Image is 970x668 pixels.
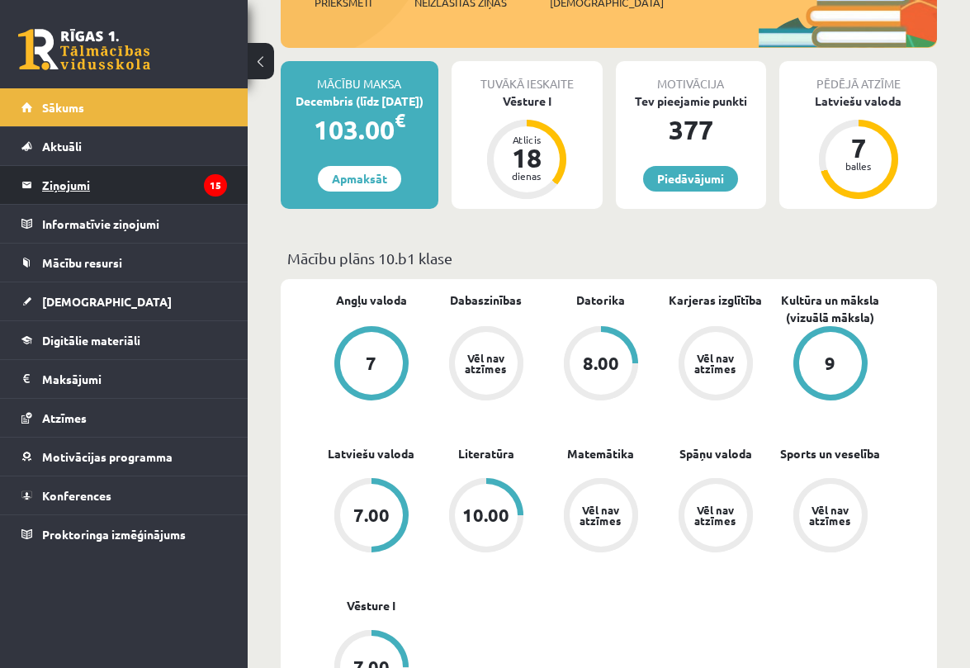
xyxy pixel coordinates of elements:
a: 10.00 [428,478,543,556]
a: Sports un veselība [780,445,880,462]
a: Sākums [21,88,227,126]
a: Vēl nav atzīmes [773,478,887,556]
a: Atzīmes [21,399,227,437]
span: Motivācijas programma [42,449,173,464]
span: Sākums [42,100,84,115]
a: 7.00 [314,478,428,556]
span: [DEMOGRAPHIC_DATA] [42,294,172,309]
a: Spāņu valoda [679,445,752,462]
a: Ziņojumi15 [21,166,227,204]
a: Maksājumi [21,360,227,398]
span: Aktuāli [42,139,82,154]
a: Vēl nav atzīmes [658,478,773,556]
a: Mācību resursi [21,244,227,282]
div: Tuvākā ieskaite [452,61,603,92]
span: Proktoringa izmēģinājums [42,527,186,542]
div: Vēl nav atzīmes [463,353,509,374]
div: Decembris (līdz [DATE]) [281,92,438,110]
a: Rīgas 1. Tālmācības vidusskola [18,29,150,70]
a: Matemātika [567,445,634,462]
a: Vēl nav atzīmes [543,478,658,556]
a: Latviešu valoda 7 balles [779,92,937,201]
div: Vēl nav atzīmes [693,505,739,526]
p: Mācību plāns 10.b1 klase [287,247,930,269]
a: Vēl nav atzīmes [658,326,773,404]
a: Kultūra un māksla (vizuālā māksla) [773,291,887,326]
a: 9 [773,326,887,404]
div: 103.00 [281,110,438,149]
a: Apmaksāt [318,166,401,192]
i: 15 [204,174,227,197]
a: Informatīvie ziņojumi [21,205,227,243]
a: Dabaszinības [450,291,522,309]
div: 8.00 [583,354,619,372]
legend: Informatīvie ziņojumi [42,205,227,243]
div: Vēsture I [452,92,603,110]
a: Motivācijas programma [21,438,227,476]
div: balles [834,161,883,171]
a: Piedāvājumi [643,166,738,192]
a: Datorika [576,291,625,309]
a: Konferences [21,476,227,514]
a: Digitālie materiāli [21,321,227,359]
div: 9 [825,354,835,372]
div: dienas [502,171,551,181]
div: Atlicis [502,135,551,144]
a: Aktuāli [21,127,227,165]
div: Motivācija [616,61,767,92]
span: Konferences [42,488,111,503]
div: 377 [616,110,767,149]
a: Vēsture I Atlicis 18 dienas [452,92,603,201]
legend: Ziņojumi [42,166,227,204]
a: Vēsture I [347,597,395,614]
a: [DEMOGRAPHIC_DATA] [21,282,227,320]
div: Vēl nav atzīmes [693,353,739,374]
a: Karjeras izglītība [669,291,762,309]
span: Mācību resursi [42,255,122,270]
span: Digitālie materiāli [42,333,140,348]
div: 7 [834,135,883,161]
div: Tev pieejamie punkti [616,92,767,110]
a: 7 [314,326,428,404]
legend: Maksājumi [42,360,227,398]
div: 10.00 [462,506,509,524]
a: Literatūra [458,445,514,462]
div: 7.00 [353,506,390,524]
span: Atzīmes [42,410,87,425]
div: Pēdējā atzīme [779,61,937,92]
div: Vēl nav atzīmes [578,505,624,526]
a: Proktoringa izmēģinājums [21,515,227,553]
div: Vēl nav atzīmes [807,505,854,526]
div: Mācību maksa [281,61,438,92]
a: 8.00 [543,326,658,404]
div: 7 [366,354,376,372]
span: € [395,108,405,132]
a: Latviešu valoda [328,445,414,462]
a: Vēl nav atzīmes [428,326,543,404]
a: Angļu valoda [336,291,407,309]
div: Latviešu valoda [779,92,937,110]
div: 18 [502,144,551,171]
